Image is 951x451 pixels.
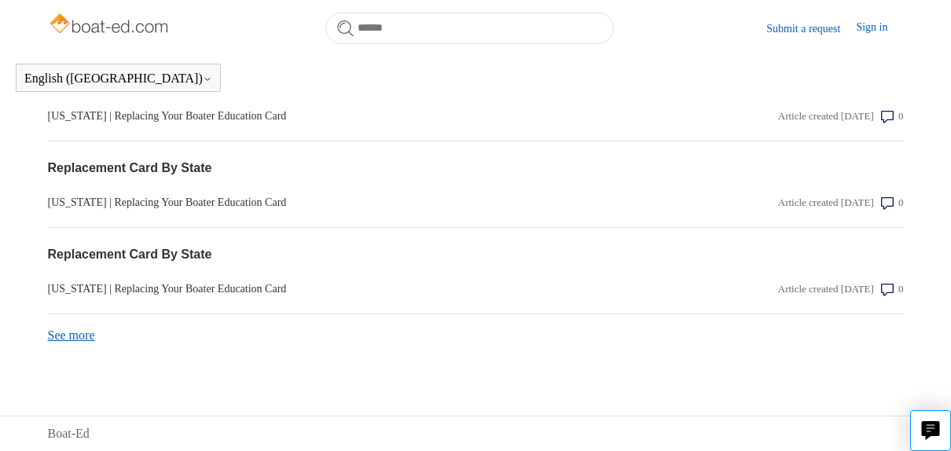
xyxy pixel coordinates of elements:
a: Replacement Card By State [48,159,647,178]
a: See more [48,328,95,342]
a: [US_STATE] | Replacing Your Boater Education Card [48,194,647,211]
div: Article created [DATE] [778,281,874,297]
button: Live chat [910,410,951,451]
a: Sign in [856,19,903,38]
div: Article created [DATE] [778,108,874,124]
a: [US_STATE] | Replacing Your Boater Education Card [48,280,647,297]
div: Article created [DATE] [778,195,874,211]
input: Search [325,13,614,44]
a: Boat-Ed [48,424,90,443]
img: Boat-Ed Help Center home page [48,9,173,41]
a: Replacement Card By State [48,245,647,264]
button: English ([GEOGRAPHIC_DATA]) [24,71,212,86]
a: [US_STATE] | Replacing Your Boater Education Card [48,108,647,124]
a: Submit a request [766,20,856,37]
